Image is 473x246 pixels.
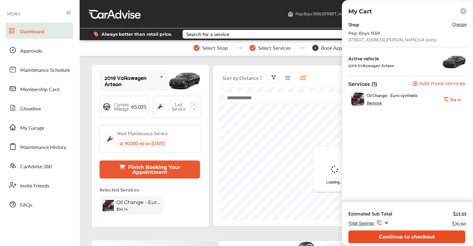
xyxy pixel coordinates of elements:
a: Dashboard [6,23,73,39]
img: maintenance_logo [105,134,115,144]
img: oil-change-thumb.jpg [103,200,114,211]
a: Membership Card [6,81,73,97]
span: Distance [239,74,259,81]
span: Select Services [258,45,291,51]
a: Maintenance Schedule [6,61,73,77]
span: Always better than retail price. [101,32,172,36]
span: Add more services [419,81,465,87]
span: Invite Friends [20,182,49,190]
span: Maintenance Schedule [20,66,70,74]
a: Maintenance History [6,138,73,155]
a: Add more services [413,81,466,87]
span: Maintenance History [20,143,66,151]
span: Oil Change - Euro-synthetic [367,93,418,98]
span: Oil Change - Euro-synthetic [116,199,160,205]
img: steering_logo [102,102,111,111]
span: My Garage [20,124,44,132]
div: Next Maintenance Service [117,130,168,137]
span: 65,021 [129,103,149,110]
div: Search for a service [186,32,229,37]
img: oil-change-thumb.jpg [351,93,364,106]
a: My Garage [6,119,73,135]
span: Approvals [20,47,42,55]
img: header-home-logo.8d720a4f.svg [288,12,293,16]
p: My Cart [348,8,372,15]
span: Current Mileage [114,102,129,111]
span: CarAdvise 360 [20,163,52,171]
span: Pep Boys 1559 , [STREET_ADDRESS] [PERSON_NAME] , GA 30253 [295,12,408,16]
span: Last Service [168,102,190,111]
img: stepper-checkmark.b5569197.svg [193,45,200,51]
span: Membership Card [20,86,59,94]
div: Loading... [314,147,355,192]
span: FAQs [20,201,32,209]
div: Active vehicle [348,55,394,61]
a: FAQs [6,196,73,212]
a: Approvals [6,42,73,58]
button: Finish Booking Your Appointment [100,160,200,179]
span: 3 [312,45,318,51]
p: Services (1) [348,81,377,87]
div: [STREET_ADDRESS] , [PERSON_NAME] , GA 30253 [348,37,437,42]
b: $94.14 [450,97,461,102]
p: Selected Services [100,186,139,193]
img: stepper-arrow.e24c07c6.svg [298,47,305,49]
div: 2019 Volkswagen Arteon [104,74,157,87]
button: Add more services [413,81,465,87]
div: Estimated Sub Total [348,210,392,216]
span: Dashboard [20,28,44,36]
img: stepper-arrow.e24c07c6.svg [235,47,242,49]
div: Remove [367,100,382,105]
span: Change [452,20,466,27]
img: 13677_st0640_046.png [442,52,466,71]
img: stepper-checkmark.b5569197.svg [249,45,256,51]
span: Total Savings [348,221,374,226]
div: $70.60 [452,219,466,227]
div: at 90,000 mi on [DATE] [117,139,167,148]
div: 2019 Volkswagen Arteon [348,63,394,68]
img: dollor_label_vector.a70140d1.svg [94,31,98,37]
canvas: Map [219,87,450,220]
span: Book Appointment [321,45,362,51]
a: CarAdvise 360 [6,158,73,174]
img: mobile_13677_st0640_046.png [168,68,201,93]
button: Continue to checkout [348,230,465,243]
div: Shop [348,20,359,28]
a: Glovebox [6,100,73,116]
span: Select Shop [202,45,228,51]
img: maintenance_logo [156,102,165,111]
a: Invite Friends [6,177,73,193]
div: $23.53 [453,210,466,216]
span: Sort by : [222,74,259,81]
span: Glovebox [20,105,41,113]
span: MENU [7,11,20,16]
div: Pep Boys 1559 [348,31,448,36]
b: $94.14 [116,207,128,211]
span: -- [190,101,198,112]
